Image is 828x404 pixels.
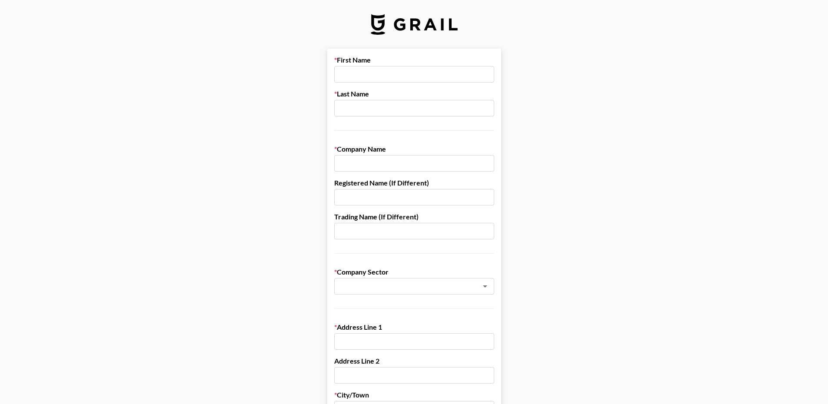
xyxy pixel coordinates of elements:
[334,212,494,221] label: Trading Name (If Different)
[334,357,494,365] label: Address Line 2
[334,56,494,64] label: First Name
[479,280,491,292] button: Open
[334,89,494,98] label: Last Name
[334,268,494,276] label: Company Sector
[334,323,494,331] label: Address Line 1
[371,14,458,35] img: Grail Talent Logo
[334,391,494,399] label: City/Town
[334,179,494,187] label: Registered Name (If Different)
[334,145,494,153] label: Company Name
